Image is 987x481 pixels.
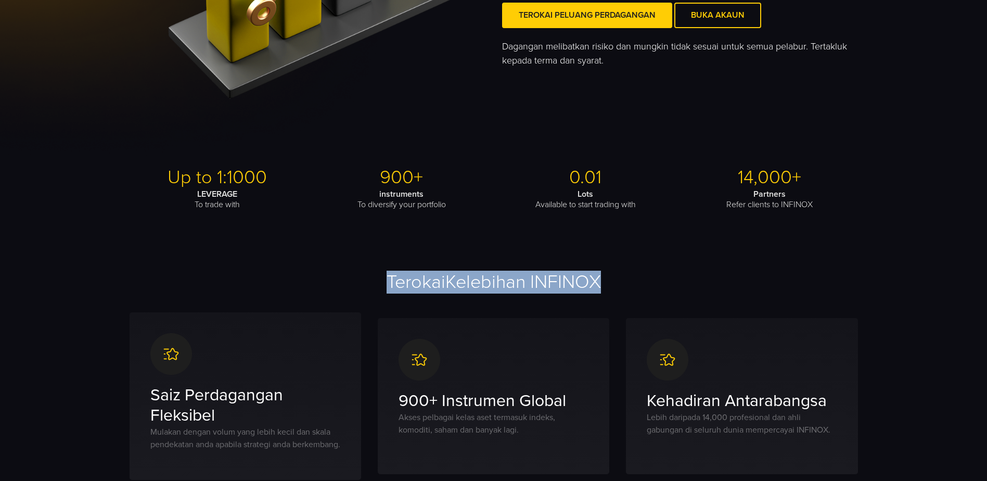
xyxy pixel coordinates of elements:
p: Akses pelbagai kelas aset termasuk indeks, komoditi, saham dan banyak lagi. [399,411,588,436]
h2: 0.01 [497,166,674,189]
h3: 900+ Instrumen Global [399,391,588,411]
strong: Lots [578,189,593,199]
img: Saiz Perdagangan Fleksibel [150,333,192,375]
p: To trade with [130,189,306,210]
img: Kehadiran Antarabangsa [647,339,688,381]
p: Lebih daripada 14,000 profesional dan ahli gabungan di seluruh dunia mempercayai INFINOX. [647,411,837,436]
img: 900+ Instrumen Global [399,339,440,381]
span: Kelebihan INFINOX [445,271,601,293]
h2: 900+ [313,166,490,189]
strong: Partners [753,189,786,199]
p: To diversify your portfolio [313,189,490,210]
p: Dagangan melibatkan risiko dan mungkin tidak sesuai untuk semua pelabur. Tertakluk kepada terma d... [502,40,858,68]
h3: Saiz Perdagangan Fleksibel [150,385,340,426]
p: Available to start trading with [497,189,674,210]
a: Buka Akaun [674,3,761,28]
p: Mulakan dengan volum yang lebih kecil dan skala pendekatan anda apabila strategi anda berkembang. [150,426,340,451]
h2: Terokai [130,271,858,294]
h2: Up to 1:1000 [130,166,306,189]
strong: instruments [379,189,424,199]
a: Terokai Peluang Perdagangan [502,3,672,28]
h3: Kehadiran Antarabangsa [647,391,837,411]
strong: LEVERAGE [197,189,237,199]
h2: 14,000+ [682,166,858,189]
p: Refer clients to INFINOX [682,189,858,210]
